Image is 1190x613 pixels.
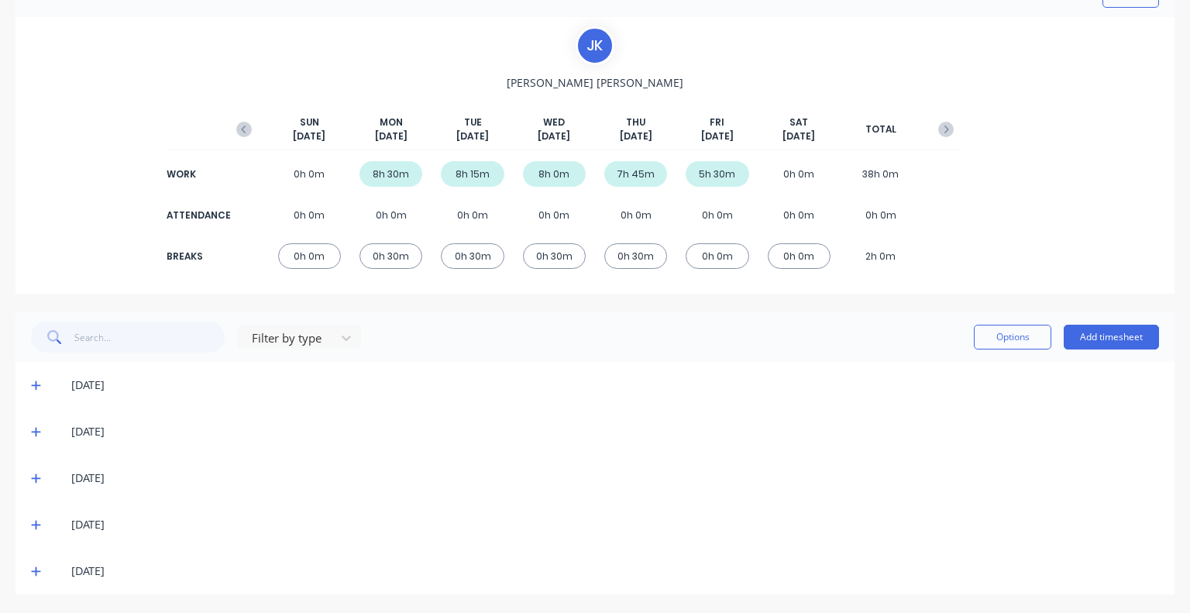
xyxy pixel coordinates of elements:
div: 0h 0m [278,202,341,228]
div: 0h 0m [523,202,586,228]
div: BREAKS [167,250,229,263]
div: 0h 0m [768,243,831,269]
div: 5h 30m [686,161,748,187]
span: FRI [710,115,724,129]
div: 38h 0m [849,161,912,187]
span: WED [543,115,565,129]
div: 0h 0m [768,202,831,228]
span: SAT [789,115,808,129]
span: MON [380,115,403,129]
div: 2h 0m [849,243,912,269]
div: 0h 0m [359,202,422,228]
div: [DATE] [71,377,1159,394]
div: [DATE] [71,423,1159,440]
div: 0h 30m [441,243,504,269]
div: 0h 0m [278,243,341,269]
div: J K [576,26,614,65]
span: [DATE] [782,129,815,143]
div: 0h 30m [604,243,667,269]
span: [DATE] [538,129,570,143]
div: WORK [167,167,229,181]
div: 0h 30m [523,243,586,269]
input: Search... [74,322,225,353]
span: [DATE] [701,129,734,143]
div: 0h 0m [768,161,831,187]
div: 8h 0m [523,161,586,187]
div: [DATE] [71,470,1159,487]
div: 0h 0m [686,243,748,269]
span: [PERSON_NAME] [PERSON_NAME] [507,74,683,91]
div: 0h 0m [604,202,667,228]
div: 8h 15m [441,161,504,187]
span: SUN [300,115,319,129]
button: Options [974,325,1051,350]
div: 0h 0m [278,161,341,187]
div: 0h 0m [686,202,748,228]
span: TUE [464,115,482,129]
div: ATTENDANCE [167,208,229,222]
div: 7h 45m [604,161,667,187]
span: [DATE] [375,129,408,143]
span: [DATE] [456,129,489,143]
div: 8h 30m [359,161,422,187]
div: 0h 30m [359,243,422,269]
div: [DATE] [71,563,1159,580]
span: [DATE] [293,129,325,143]
span: TOTAL [865,122,896,136]
button: Add timesheet [1064,325,1159,350]
span: [DATE] [620,129,652,143]
span: THU [626,115,645,129]
div: 0h 0m [441,202,504,228]
div: 0h 0m [849,202,912,228]
div: [DATE] [71,516,1159,533]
